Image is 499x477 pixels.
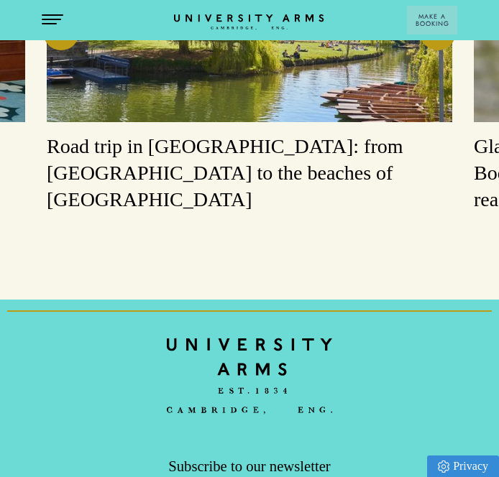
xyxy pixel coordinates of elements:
p: Subscribe to our newsletter [29,456,470,476]
a: Home [174,14,325,30]
h3: Road trip in [GEOGRAPHIC_DATA]: from [GEOGRAPHIC_DATA] to the beaches of [GEOGRAPHIC_DATA] [47,133,452,213]
a: Home [167,328,332,424]
button: Make a BookingArrow icon [407,6,457,34]
img: Privacy [438,460,449,473]
img: bc90c398f2f6aa16c3ede0e16ee64a97.svg [167,328,332,425]
span: Make a Booking [411,13,454,27]
a: Privacy [427,455,499,477]
button: Open Menu [42,14,63,26]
